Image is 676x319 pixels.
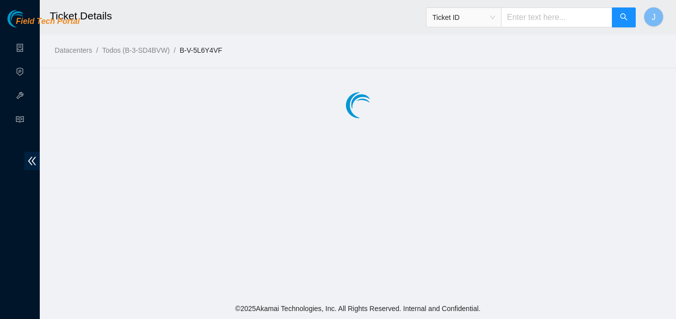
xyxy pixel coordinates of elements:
span: Ticket ID [432,10,495,25]
img: Akamai Technologies [7,10,50,27]
span: / [96,46,98,54]
footer: © 2025 Akamai Technologies, Inc. All Rights Reserved. Internal and Confidential. [40,298,676,319]
span: Field Tech Portal [16,17,80,26]
a: Akamai TechnologiesField Tech Portal [7,18,80,31]
span: J [652,11,656,23]
a: Todos (B-3-SD4BVW) [102,46,169,54]
input: Enter text here... [501,7,612,27]
button: J [644,7,664,27]
a: Datacenters [55,46,92,54]
span: double-left [24,152,40,170]
span: read [16,111,24,131]
span: / [174,46,176,54]
a: B-V-5L6Y4VF [179,46,222,54]
button: search [612,7,636,27]
span: search [620,13,628,22]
